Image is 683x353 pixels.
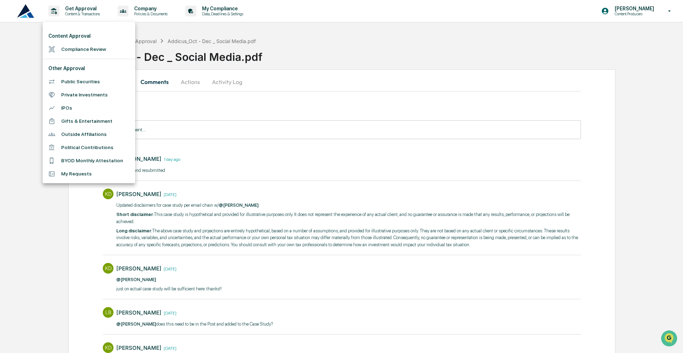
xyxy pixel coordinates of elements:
a: 🗄️Attestations [49,87,91,100]
li: Compliance Review [43,43,135,56]
a: 🔎Data Lookup [4,100,48,113]
a: 🖐️Preclearance [4,87,49,100]
div: We're available if you need us! [24,62,90,67]
li: Outside Affiliations [43,128,135,141]
iframe: Open customer support [660,330,679,349]
img: 1746055101610-c473b297-6a78-478c-a979-82029cc54cd1 [7,54,20,67]
span: Data Lookup [14,103,45,110]
span: Preclearance [14,90,46,97]
li: Other Approval [43,62,135,75]
span: Pylon [71,121,86,126]
div: 🗄️ [52,90,57,96]
li: Political Contributions [43,141,135,154]
p: How can we help? [7,15,129,26]
li: My Requests [43,167,135,180]
li: Content Approval [43,30,135,43]
li: IPOs [43,101,135,115]
li: Gifts & Entertainment [43,115,135,128]
li: Public Securities [43,75,135,88]
li: Private Investments [43,88,135,101]
div: 🔎 [7,104,13,110]
li: BYOD Monthly Attestation [43,154,135,167]
span: Attestations [59,90,88,97]
div: Start new chat [24,54,117,62]
div: 🖐️ [7,90,13,96]
a: Powered byPylon [50,120,86,126]
button: Start new chat [121,57,129,65]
